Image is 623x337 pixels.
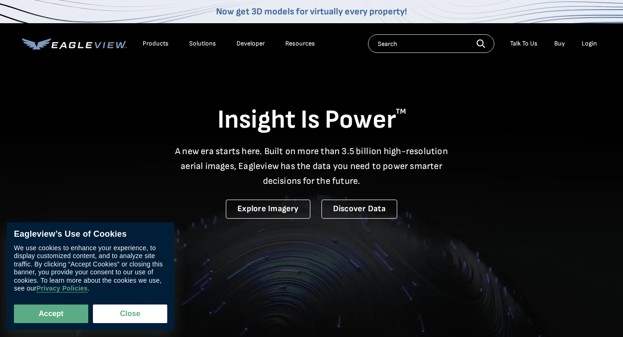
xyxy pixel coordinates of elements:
[36,285,87,293] a: Privacy Policies
[189,39,216,48] div: Solutions
[14,305,88,323] button: Accept
[236,39,265,48] a: Developer
[170,144,454,188] p: A new era starts here. Built on more than 3.5 billion high-resolution aerial images, Eagleview ha...
[582,39,597,48] div: Login
[554,39,565,48] a: Buy
[93,305,167,323] button: Close
[368,34,494,53] input: Search
[14,244,167,293] div: We use cookies to enhance your experience, to display customized content, and to analyze site tra...
[321,200,397,219] a: Discover Data
[510,39,538,48] div: Talk To Us
[22,104,602,136] h1: Insight Is Power
[396,107,406,116] sup: TM
[143,39,169,48] div: Products
[14,229,167,240] div: Eagleview’s Use of Cookies
[226,200,310,219] a: Explore Imagery
[285,39,315,48] div: Resources
[216,6,407,17] a: Now get 3D models for virtually every property!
